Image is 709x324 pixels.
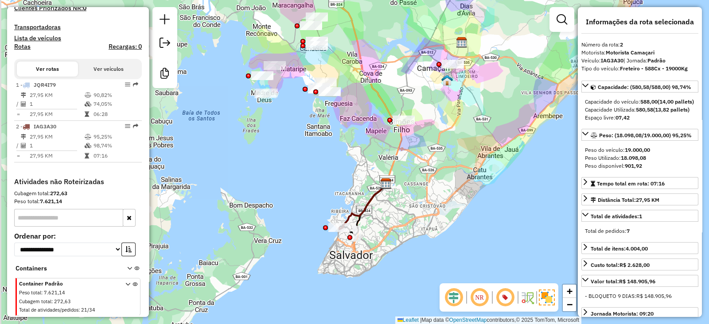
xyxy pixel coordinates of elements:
[456,37,467,48] img: CDD Camaçari
[314,77,336,86] div: Atividade não roteirizada - LUIZ CLAUDIO
[93,100,138,108] td: 74,05%
[585,98,695,106] div: Capacidade do veículo:
[380,178,392,189] img: AS - SALVADOR
[469,287,490,308] span: Ocultar NR
[520,290,534,305] img: Fluxo de ruas
[41,289,43,296] span: :
[619,278,655,285] strong: R$ 148.905,96
[93,110,138,119] td: 06:28
[16,151,20,160] td: =
[616,114,630,121] strong: 07,42
[14,231,142,241] label: Ordenar por:
[85,143,91,148] i: % de utilização da cubagem
[156,11,174,31] a: Nova sessão e pesquisa
[78,307,80,313] span: :
[495,287,516,308] span: Exibir número da rota
[14,43,31,50] h4: Rotas
[647,57,666,64] strong: Padrão
[620,41,623,48] strong: 2
[14,177,142,186] h4: Atividades não Roteirizadas
[591,310,654,318] div: Jornada Motorista: 09:20
[21,143,26,148] i: Total de Atividades
[585,162,695,170] div: Peso disponível:
[567,285,573,297] span: +
[441,74,453,86] img: ZUMPY CATUAMA
[21,101,26,107] i: Total de Atividades
[29,91,84,100] td: 27,95 KM
[591,278,655,285] div: Valor total:
[16,100,20,108] td: /
[626,245,648,252] strong: 4.004,00
[21,93,26,98] i: Distância Total
[581,65,698,73] div: Tipo do veículo:
[51,298,53,305] span: :
[29,132,84,141] td: 27,95 KM
[29,141,84,150] td: 1
[591,245,648,253] div: Total de itens:
[563,285,576,298] a: Zoom in
[397,317,419,323] a: Leaflet
[16,81,56,88] span: 1 -
[29,151,84,160] td: 27,95 KM
[653,106,690,113] strong: (13,82 pallets)
[599,132,692,139] span: Peso: (18.098,08/19.000,00) 95,25%
[658,98,694,105] strong: (14,00 pallets)
[627,228,630,234] strong: 7
[601,57,623,64] strong: IAG3A30
[29,100,84,108] td: 1
[591,213,642,220] span: Total de atividades:
[34,81,56,88] span: JQR4I79
[264,61,286,70] div: Atividade não roteirizada - MARILANDE PEREIRA DA
[93,91,138,100] td: 90,82%
[306,13,328,22] div: Atividade não roteirizada - TATIANE DA CONCEICAO
[639,213,642,220] strong: 1
[54,298,71,305] span: 272,63
[19,298,51,305] span: Cubagem total
[85,112,89,117] i: Tempo total em rota
[636,197,659,203] span: 27,95 KM
[306,37,328,46] div: Atividade não roteirizada - EDSON JUNIOR BISPO G
[125,82,130,87] em: Opções
[85,134,91,139] i: % de utilização do peso
[16,264,116,273] span: Containers
[19,307,78,313] span: Total de atividades/pedidos
[34,123,56,130] span: IAG3A30
[553,11,571,28] a: Exibir filtros
[93,141,138,150] td: 98,74%
[16,123,56,130] span: 2 -
[640,98,658,105] strong: 588,00
[16,141,20,150] td: /
[16,110,20,119] td: =
[620,65,688,72] strong: Freteiro - 588Cx - 19000Kg
[109,43,142,50] h4: Recargas: 0
[591,261,650,269] div: Custo total:
[14,23,142,31] h4: Transportadoras
[85,101,91,107] i: % de utilização da cubagem
[19,289,41,296] span: Peso total
[21,134,26,139] i: Distância Total
[636,106,653,113] strong: 580,58
[606,49,654,56] strong: Motorista Camaçari
[133,82,138,87] em: Rota exportada
[93,151,138,160] td: 07:16
[581,18,698,26] h4: Informações da rota selecionada
[125,123,130,129] em: Opções
[591,196,659,204] div: Distância Total:
[300,21,322,30] div: Atividade não roteirizada - BERLINDA DA SILVA AL
[40,198,62,204] strong: 7.621,14
[14,35,142,42] h4: Lista de veículos
[306,41,328,50] div: Atividade não roteirizada - PRISCILA SANTOS NUNE
[78,62,139,77] button: Ver veículos
[85,93,91,98] i: % de utilização do peso
[29,110,84,119] td: 27,95 KM
[625,162,642,169] strong: 901,92
[420,317,421,323] span: |
[306,12,328,21] div: Atividade não roteirizada - LAYNNE DOS SANTOS
[17,62,78,77] button: Ver rotas
[308,85,330,93] div: Atividade não roteirizada - PAULO HENRIQUE SANTO
[442,60,464,69] div: Atividade não roteirizada - 42.854.682 ITAMAR JUNIO SILVA JESUS DOS
[621,154,646,161] strong: 18.098,08
[254,89,277,98] div: Atividade não roteirizada - Mercado JJ
[585,147,650,153] span: Peso do veículo:
[93,132,138,141] td: 95,25%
